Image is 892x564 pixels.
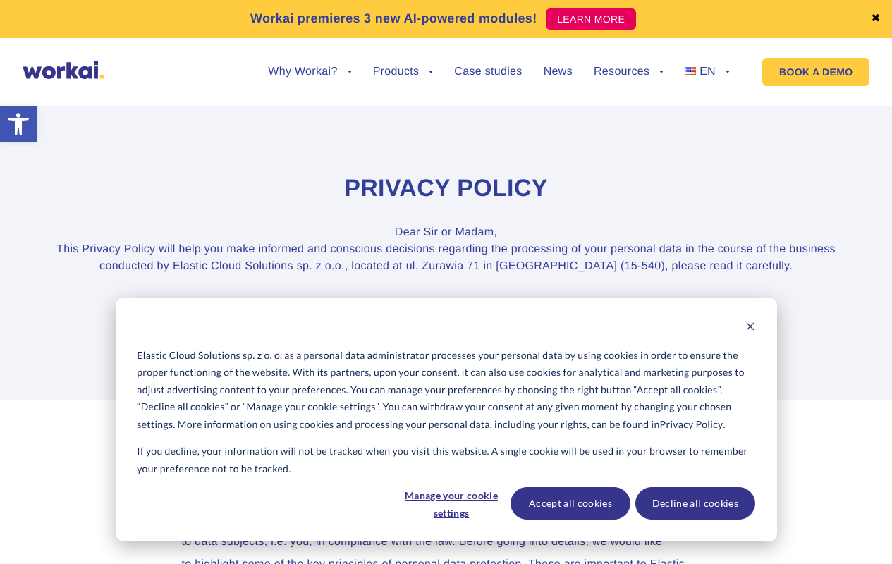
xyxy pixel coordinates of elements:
p: Version 1.3, [DATE] [55,298,838,314]
h1: Privacy Policy [55,173,838,205]
p: Dear Sir or Madam, This Privacy Policy will help you make informed and conscious decisions regard... [55,224,838,275]
p: Workai premieres 3 new AI-powered modules! [250,9,537,28]
a: ✖ [871,13,881,25]
a: LEARN MORE [546,8,636,30]
a: Why Workai? [268,66,351,78]
span: EN [699,66,716,78]
button: Decline all cookies [635,487,755,520]
a: BOOK A DEMO [762,58,869,86]
p: Elastic Cloud Solutions sp. z o. o. as a personal data administrator processes your personal data... [137,347,754,434]
a: Privacy Policy [660,416,723,434]
button: Dismiss cookie banner [745,319,755,337]
a: Products [373,66,434,78]
a: News [544,66,573,78]
button: Accept all cookies [511,487,630,520]
div: Cookie banner [116,298,777,541]
a: Resources [594,66,664,78]
button: Manage your cookie settings [397,487,506,520]
a: Case studies [454,66,522,78]
p: If you decline, your information will not be tracked when you visit this website. A single cookie... [137,443,754,477]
